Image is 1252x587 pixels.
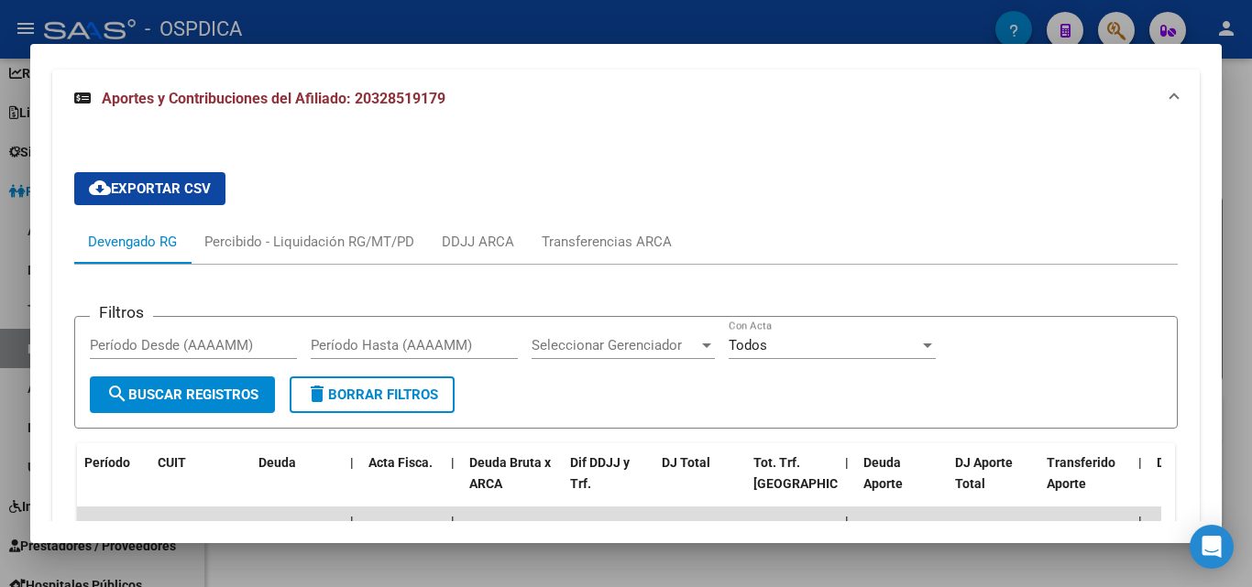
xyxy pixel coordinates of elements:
datatable-header-cell: Deuda Aporte [856,443,948,524]
span: Borrar Filtros [306,386,438,403]
mat-icon: cloud_download [89,177,111,199]
span: Tot. Trf. [GEOGRAPHIC_DATA] [753,455,878,491]
span: DJ Total [662,455,710,470]
mat-expansion-panel-header: Aportes y Contribuciones del Afiliado: 20328519179 [52,70,1200,128]
datatable-header-cell: | [343,443,361,524]
datatable-header-cell: DJ Total [654,443,746,524]
button: Exportar CSV [74,172,225,205]
h3: Filtros [90,302,153,322]
datatable-header-cell: | [838,443,856,524]
span: | [350,514,354,528]
span: Deuda Contr. [1157,455,1232,470]
span: Período [84,455,130,470]
span: Transferido Aporte [1047,455,1115,491]
datatable-header-cell: CUIT [150,443,251,524]
span: Buscar Registros [106,386,258,403]
span: Exportar CSV [89,180,211,197]
mat-icon: search [106,383,128,405]
span: Deuda Bruta x ARCA [469,455,551,491]
button: Buscar Registros [90,376,275,413]
div: Transferencias ARCA [542,232,672,252]
span: | [845,514,849,528]
div: Devengado RG [88,232,177,252]
span: CUIT [158,455,186,470]
span: DJ Aporte Total [955,455,1013,491]
datatable-header-cell: DJ Aporte Total [948,443,1039,524]
span: | [1138,455,1142,470]
datatable-header-cell: Deuda [251,443,343,524]
mat-icon: delete [306,383,328,405]
div: DDJJ ARCA [442,232,514,252]
span: Deuda Aporte [863,455,903,491]
datatable-header-cell: Deuda Bruta x ARCA [462,443,563,524]
datatable-header-cell: Dif DDJJ y Trf. [563,443,654,524]
span: Seleccionar Gerenciador [532,337,698,353]
button: Borrar Filtros [290,376,455,413]
datatable-header-cell: Tot. Trf. Bruto [746,443,838,524]
span: Todos [729,337,767,353]
span: | [451,514,455,528]
span: | [845,455,849,470]
div: Percibido - Liquidación RG/MT/PD [204,232,414,252]
span: Acta Fisca. [368,455,433,470]
span: | [350,455,354,470]
span: | [451,455,455,470]
span: Deuda [258,455,296,470]
datatable-header-cell: | [1131,443,1149,524]
datatable-header-cell: Deuda Contr. [1149,443,1241,524]
div: Open Intercom Messenger [1190,525,1234,569]
datatable-header-cell: | [444,443,462,524]
datatable-header-cell: Acta Fisca. [361,443,444,524]
span: Dif DDJJ y Trf. [570,455,630,491]
span: | [1138,514,1142,528]
datatable-header-cell: Transferido Aporte [1039,443,1131,524]
span: Aportes y Contribuciones del Afiliado: 20328519179 [102,90,445,107]
datatable-header-cell: Período [77,443,150,524]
